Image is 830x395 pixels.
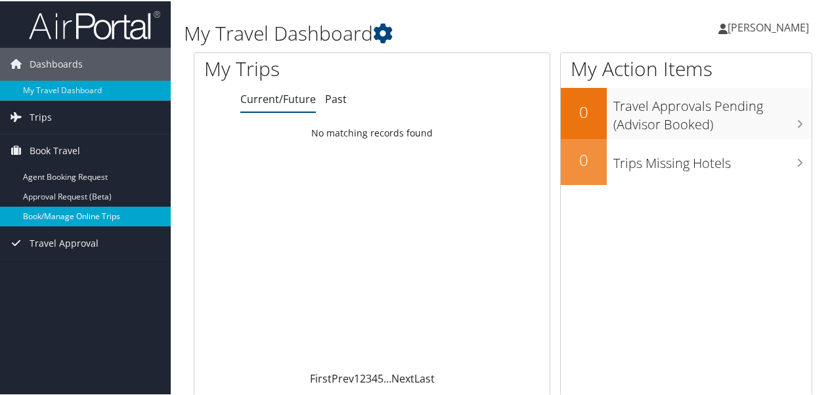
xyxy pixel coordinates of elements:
[204,54,392,81] h1: My Trips
[613,89,812,133] h3: Travel Approvals Pending (Advisor Booked)
[360,370,366,385] a: 2
[332,370,354,385] a: Prev
[325,91,347,105] a: Past
[30,47,83,79] span: Dashboards
[30,133,80,166] span: Book Travel
[366,370,372,385] a: 3
[310,370,332,385] a: First
[30,100,52,133] span: Trips
[561,87,812,137] a: 0Travel Approvals Pending (Advisor Booked)
[194,120,550,144] td: No matching records found
[383,370,391,385] span: …
[29,9,160,39] img: airportal-logo.png
[372,370,378,385] a: 4
[184,18,609,46] h1: My Travel Dashboard
[561,100,607,122] h2: 0
[391,370,414,385] a: Next
[378,370,383,385] a: 5
[561,148,607,170] h2: 0
[561,54,812,81] h1: My Action Items
[354,370,360,385] a: 1
[728,19,809,33] span: [PERSON_NAME]
[240,91,316,105] a: Current/Future
[414,370,435,385] a: Last
[30,226,98,259] span: Travel Approval
[613,146,812,171] h3: Trips Missing Hotels
[561,138,812,184] a: 0Trips Missing Hotels
[718,7,822,46] a: [PERSON_NAME]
